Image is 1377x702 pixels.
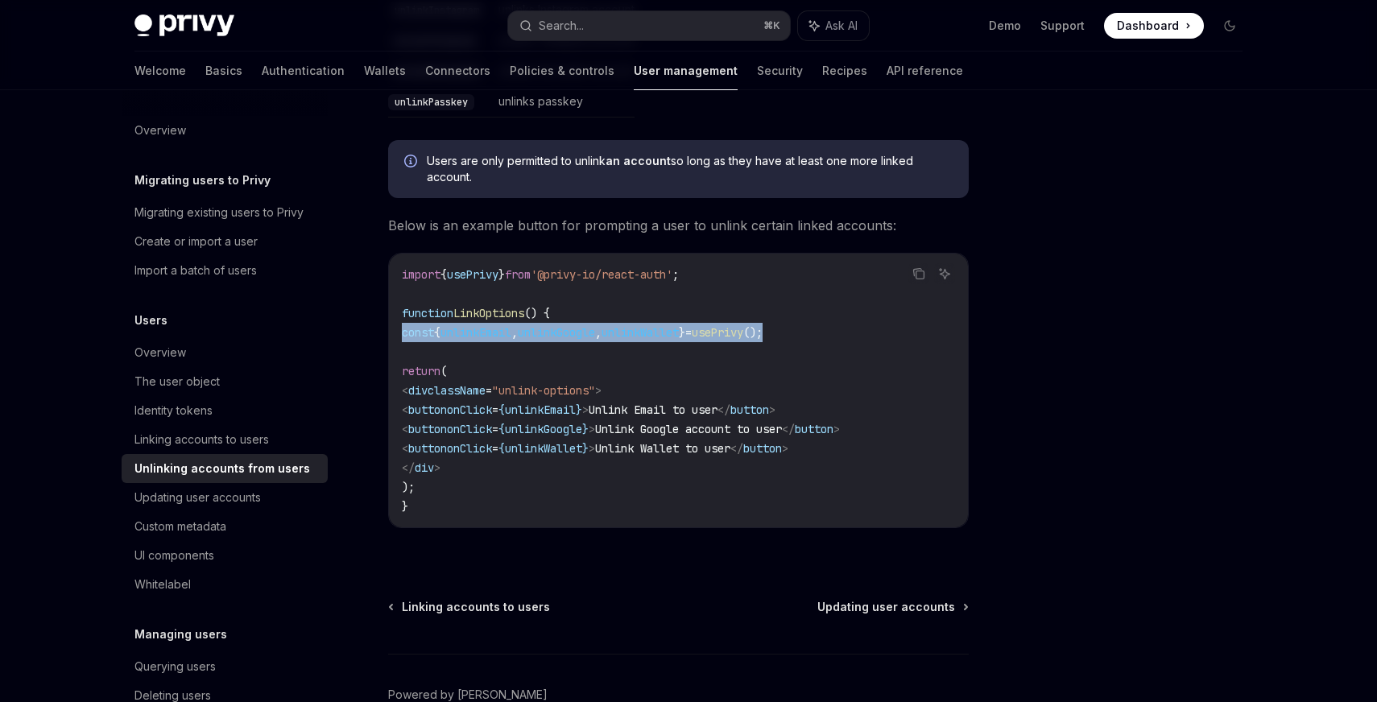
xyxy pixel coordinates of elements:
[415,460,434,475] span: div
[388,94,474,110] code: unlinkPasskey
[782,422,795,436] span: </
[134,657,216,676] div: Querying users
[833,422,840,436] span: >
[122,198,328,227] a: Migrating existing users to Privy
[402,383,408,398] span: <
[685,325,692,340] span: =
[408,403,447,417] span: button
[134,311,167,330] h5: Users
[134,121,186,140] div: Overview
[589,422,595,436] span: >
[595,441,730,456] span: Unlink Wallet to user
[1117,18,1179,34] span: Dashboard
[498,441,505,456] span: {
[817,599,955,615] span: Updating user accounts
[498,267,505,282] span: }
[492,403,498,417] span: =
[679,325,685,340] span: }
[402,460,415,475] span: </
[602,325,679,340] span: unlinkWallet
[134,343,186,362] div: Overview
[887,52,963,90] a: API reference
[434,325,440,340] span: {
[440,267,447,282] span: {
[1040,18,1085,34] a: Support
[122,425,328,454] a: Linking accounts to users
[510,52,614,90] a: Policies & controls
[122,454,328,483] a: Unlinking accounts from users
[364,52,406,90] a: Wallets
[822,52,867,90] a: Recipes
[402,422,408,436] span: <
[730,441,743,456] span: </
[134,203,304,222] div: Migrating existing users to Privy
[122,227,328,256] a: Create or import a user
[492,441,498,456] span: =
[122,541,328,570] a: UI components
[134,171,271,190] h5: Migrating users to Privy
[498,403,505,417] span: {
[582,403,589,417] span: >
[205,52,242,90] a: Basics
[595,325,602,340] span: ,
[402,267,440,282] span: import
[134,546,214,565] div: UI components
[508,11,790,40] button: Search...⌘K
[743,325,763,340] span: ();
[795,422,833,436] span: button
[428,383,486,398] span: className
[505,441,582,456] span: unlinkWallet
[606,154,671,167] strong: an account
[402,306,453,320] span: function
[447,267,498,282] span: usePrivy
[134,261,257,280] div: Import a batch of users
[134,401,213,420] div: Identity tokens
[122,116,328,145] a: Overview
[518,325,595,340] span: unlinkGoogle
[453,306,524,320] span: LinkOptions
[511,325,518,340] span: ,
[531,267,672,282] span: '@privy-io/react-auth'
[134,459,310,478] div: Unlinking accounts from users
[524,306,550,320] span: () {
[486,383,492,398] span: =
[1217,13,1243,39] button: Toggle dark mode
[769,403,775,417] span: >
[122,367,328,396] a: The user object
[492,422,498,436] span: =
[262,52,345,90] a: Authentication
[743,441,782,456] span: button
[782,441,788,456] span: >
[589,403,717,417] span: Unlink Email to user
[505,267,531,282] span: from
[402,403,408,417] span: <
[134,517,226,536] div: Custom metadata
[122,652,328,681] a: Querying users
[134,52,186,90] a: Welcome
[122,483,328,512] a: Updating user accounts
[408,383,428,398] span: div
[539,16,584,35] div: Search...
[825,18,858,34] span: Ask AI
[672,267,679,282] span: ;
[390,599,550,615] a: Linking accounts to users
[492,87,635,118] td: unlinks passkey
[404,155,420,171] svg: Info
[582,441,589,456] span: }
[427,153,953,185] span: Users are only permitted to unlink so long as they have at least one more linked account.
[425,52,490,90] a: Connectors
[1104,13,1204,39] a: Dashboard
[402,325,434,340] span: const
[757,52,803,90] a: Security
[717,403,730,417] span: </
[122,512,328,541] a: Custom metadata
[934,263,955,284] button: Ask AI
[440,325,511,340] span: unlinkEmail
[730,403,769,417] span: button
[763,19,780,32] span: ⌘ K
[798,11,869,40] button: Ask AI
[634,52,738,90] a: User management
[388,214,969,237] span: Below is an example button for prompting a user to unlink certain linked accounts:
[447,422,492,436] span: onClick
[576,403,582,417] span: }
